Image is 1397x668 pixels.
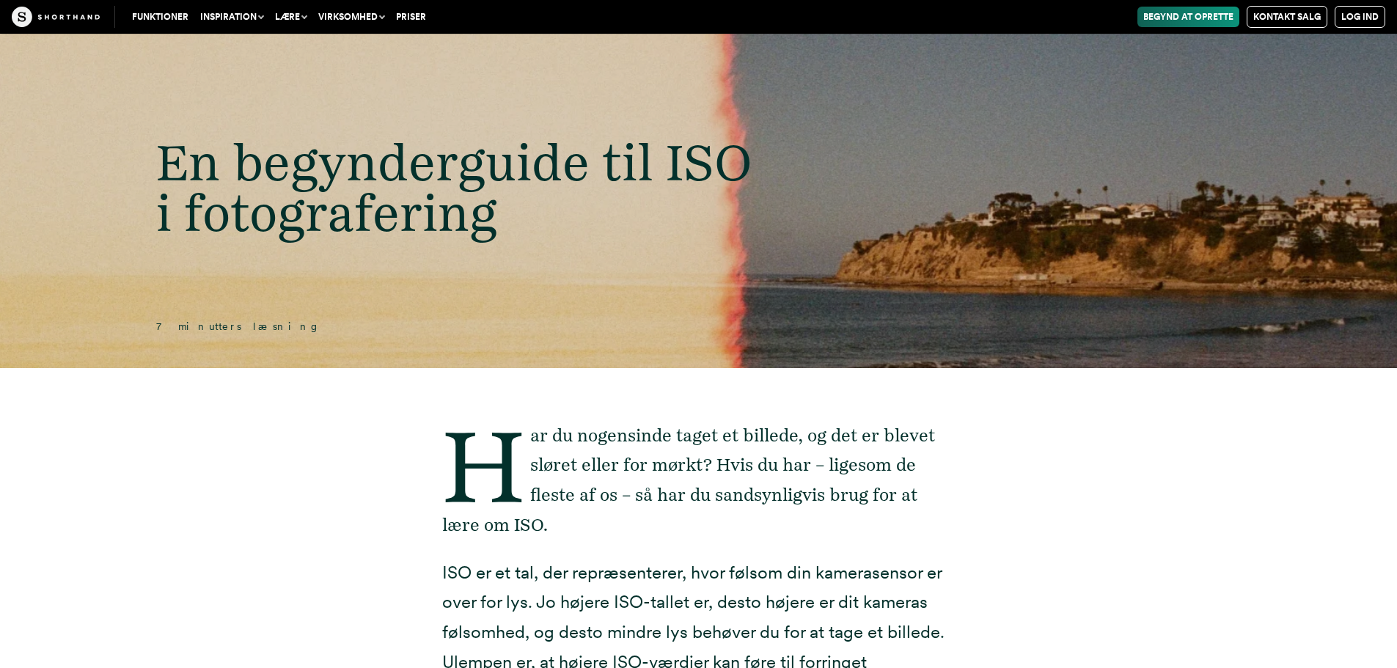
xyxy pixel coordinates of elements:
font: Inspiration [200,12,257,22]
font: Har du nogensinde taget et billede, og det er blevet sløret eller for mørkt? Hvis du har – ligeso... [442,425,935,535]
a: Begynd at oprette [1137,7,1239,27]
font: Begynd at oprette [1143,12,1233,22]
font: Log ind [1341,12,1379,22]
button: Virksomhed [312,7,390,27]
a: Kontakt salg [1247,6,1327,28]
button: Lære [269,7,312,27]
font: Virksomhed [318,12,378,22]
font: Funktioner [132,12,188,22]
font: En begynderguide til ISO i fotografering [156,131,752,244]
a: Priser [390,7,432,27]
button: Inspiration [194,7,269,27]
a: Funktioner [126,7,194,27]
font: Lære [275,12,300,22]
font: Kontakt salg [1253,12,1321,22]
img: Håndværket [12,7,100,27]
a: Log ind [1335,6,1385,28]
font: 7 minutters læsning [156,320,321,332]
font: Priser [396,12,426,22]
